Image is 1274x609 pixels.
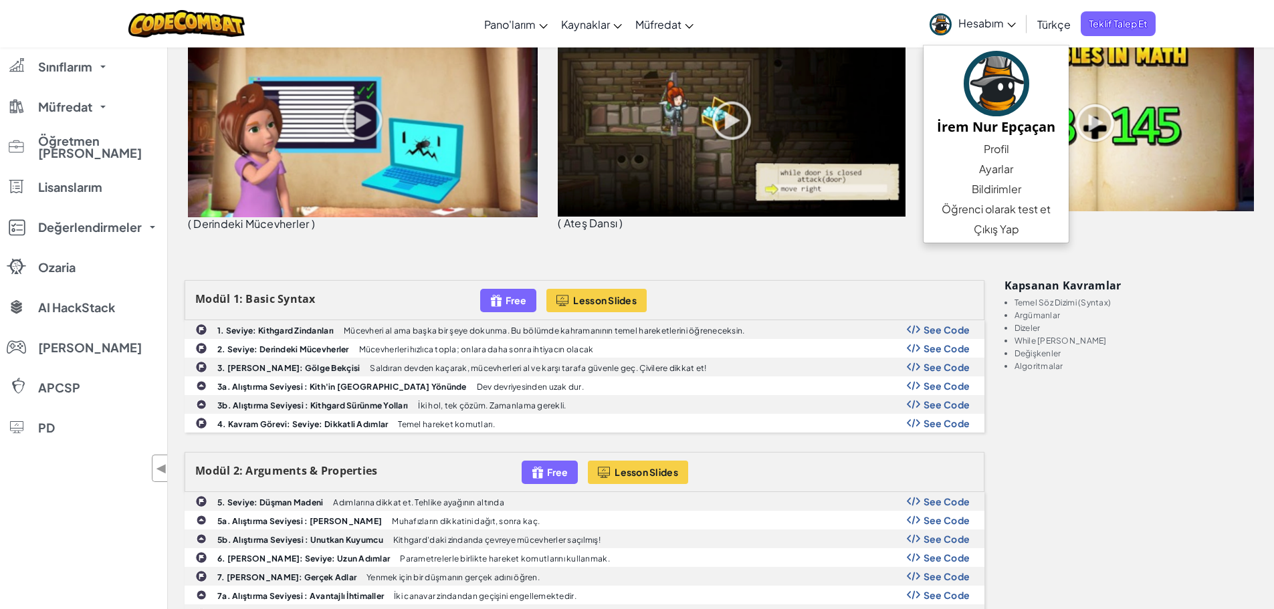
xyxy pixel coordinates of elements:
[1015,324,1258,332] li: Dizeler
[930,13,952,35] img: avatar
[635,17,681,31] span: Müfredat
[924,219,1069,239] a: Çıkış Yap
[195,570,207,582] img: IconChallengeLevel.svg
[924,324,970,335] span: See Code
[924,496,970,507] span: See Code
[217,344,349,354] b: 2. Seviye: Derindeki Mücevherler
[907,553,920,562] img: Show Code Logo
[400,554,610,563] p: Parametrelerle birlikte hareket komutlarını kullanmak.
[393,535,601,544] p: Kithgard'daki zindanda çevreye mücevherler saçılmış!
[477,382,584,391] p: Dev devriyesinden uzak dur.
[394,592,576,600] p: İki canavar zindandan geçişini engellemektedir.
[196,515,207,525] img: IconPracticeLevel.svg
[547,467,568,477] span: Free
[344,326,744,335] p: Mücevheri al ama başka bir şeye dokunma. Bu bölümde kahramanının temel hareketlerini öğreneceksin.
[1015,336,1258,345] li: While [PERSON_NAME]
[392,517,540,525] p: Muhafızların dikkatini dağıt, sonra kaç.
[185,492,984,511] a: 5. Seviye: Düşman Madeni Adımlarına dikkat et. Tehlike ayağının altında Show Code Logo See Code
[907,344,920,353] img: Show Code Logo
[924,552,970,563] span: See Code
[185,414,984,433] a: 4. Kavram Görevi: Seviye: Dikkatli Adımlar Temel hareket komutları. Show Code Logo See Code
[185,567,984,586] a: 7. [PERSON_NAME]: Gerçek Adlar Yenmek için bir düşmanın gerçek adını öğren. Show Code Logo See Code
[924,159,1069,179] a: Ayarlar
[38,221,142,233] span: Değerlendirmeler
[185,376,984,395] a: 3a. Alıştırma Seviyesi : Kith'in [GEOGRAPHIC_DATA] Yönünde Dev devriyesinden uzak dur. Show Code ...
[188,217,191,231] span: (
[128,10,245,37] img: CodeCombat logo
[558,216,561,230] span: (
[217,363,360,373] b: 3. [PERSON_NAME]: Gölge Bekçisi
[1015,311,1258,320] li: Argümanlar
[38,342,142,354] span: [PERSON_NAME]
[195,417,207,429] img: IconChallengeLevel.svg
[907,515,920,525] img: Show Code Logo
[38,101,92,113] span: Müfredat
[923,3,1023,45] a: Hesabım
[418,401,566,410] p: İki hol, tek çözüm. Zamanlama gerekli.
[196,590,207,600] img: IconPracticeLevel.svg
[185,320,984,339] a: 1. Seviye: Kithgard Zindanları Mücevheri al ama başka bir şeye dokunma. Bu bölümde kahramanının t...
[924,515,970,525] span: See Code
[233,291,243,306] span: 1:
[588,461,688,484] button: Lesson Slides
[1081,11,1156,36] a: Teklif Talep Et
[217,497,323,507] b: 5. Seviye: Düşman Madeni
[924,380,970,391] span: See Code
[195,463,230,478] span: Modül
[937,116,1055,137] h5: İrem Nur Epçaçan
[615,467,678,477] span: Lesson Slides
[964,51,1029,116] img: avatar
[333,498,504,507] p: Adımlarına dikkat et. Tehlike ayağının altında
[924,49,1069,139] a: İrem Nur Epçaçan
[38,61,92,73] span: Sınıflarım
[195,361,207,373] img: IconChallengeLevel.svg
[573,295,637,306] span: Lesson Slides
[561,17,610,31] span: Kaynaklar
[924,362,970,372] span: See Code
[217,382,467,392] b: 3a. Alıştırma Seviyesi : Kith'in [GEOGRAPHIC_DATA] Yönünde
[217,419,388,429] b: 4. Kavram Görevi: Seviye: Dikkatli Adımlar
[38,301,115,314] span: AI HackStack
[924,571,970,582] span: See Code
[156,459,167,478] span: ◀
[185,586,984,604] a: 7a. Alıştırma Seviyesi : Avantajlı İhtimaller İki canavar zindandan geçişini engellemektedir. Sho...
[217,535,383,545] b: 5b. Alıştırma Seviyesi : Unutkan Kuyumcu
[907,381,920,390] img: Show Code Logo
[477,6,554,42] a: Pano'larım
[554,6,629,42] a: Kaynaklar
[195,291,230,306] span: Modül
[185,358,984,376] a: 3. [PERSON_NAME]: Gölge Bekçisi Saldıran devden kaçarak, mücevherleri al ve karşı tarafa güvenle ...
[1015,362,1258,370] li: Algoritmalar
[233,463,243,478] span: 2:
[217,326,334,336] b: 1. Seviye: Kithgard Zindanları
[195,324,207,336] img: IconChallengeLevel.svg
[1015,349,1258,358] li: Değişkenler
[546,289,647,312] button: Lesson Slides
[972,181,1021,197] span: Bildirimler
[217,554,390,564] b: 6. [PERSON_NAME]: Seviye: Uzun Adımlar
[907,325,920,334] img: Show Code Logo
[1015,298,1258,307] li: Temel Söz Dizimi (Syntax)
[245,463,377,478] span: Arguments & Properties
[195,495,207,507] img: IconChallengeLevel.svg
[38,261,76,273] span: Ozaria
[907,534,920,543] img: Show Code Logo
[185,339,984,358] a: 2. Seviye: Derindeki Mücevherler Mücevherleri hızlıca topla; onlara daha sonra ihtiyacın olacak S...
[924,343,970,354] span: See Code
[217,591,384,601] b: 7a. Alıştırma Seviyesi : Avantajlı İhtimaller
[924,139,1069,159] a: Profil
[196,399,207,410] img: IconPracticeLevel.svg
[1004,280,1258,291] h3: Kapsanan kavramlar
[185,395,984,414] a: 3b. Alıştırma Seviyesi : Kithgard Sürünme Yolları İki hol, tek çözüm. Zamanlama gerekli. Show Cod...
[484,17,536,31] span: Pano'larım
[196,533,207,544] img: IconPracticeLevel.svg
[359,345,594,354] p: Mücevherleri hızlıca topla; onlara daha sonra ihtiyacın olacak
[185,511,984,529] a: 5a. Alıştırma Seviyesi : [PERSON_NAME] Muhafızların dikkatini dağıt, sonra kaç. Show Code Logo Se...
[366,573,540,582] p: Yenmek için bir düşmanın gerçek adını öğren.
[907,590,920,600] img: Show Code Logo
[185,548,984,567] a: 6. [PERSON_NAME]: Seviye: Uzun Adımlar Parametrelerle birlikte hareket komutlarını kullanmak. Sho...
